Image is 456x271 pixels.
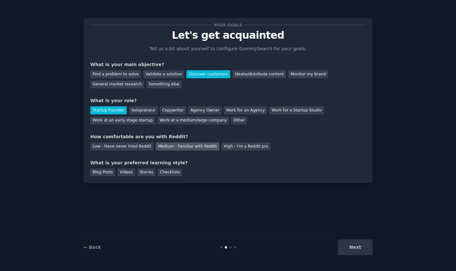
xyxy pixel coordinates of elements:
div: Medium - Familiar with Reddit [156,142,219,150]
div: Find a problem to solve [90,70,141,78]
div: Other [231,117,247,125]
div: Discover customers [186,70,230,78]
p: Let's get acquainted [90,30,366,41]
div: What is your main objective? [90,61,366,68]
div: Ideate/distribute content [233,70,286,78]
div: Blog Posts [90,169,115,177]
div: Something else [146,81,182,89]
div: Agency Owner [188,106,222,114]
div: Low - Have never tried Reddit [90,142,154,150]
div: Startup Founder [90,106,127,114]
div: Work at a medium/large company [157,117,229,125]
div: Copywriter [160,106,186,114]
div: General market research [90,81,144,89]
div: What is your preferred learning style? [90,160,366,166]
div: Stories [137,169,155,177]
div: How comfortable are you with Reddit? [90,133,366,140]
span: Your goals [213,22,243,28]
div: Validate a solution [143,70,184,78]
p: Tell us a bit about yourself to configure GummySearch for your goals. [147,45,309,52]
div: Solopreneur [129,106,157,114]
div: What is your role? [90,97,366,104]
div: Videos [117,169,135,177]
div: Work at an early stage startup [90,117,155,125]
div: High - I'm a Reddit pro [222,142,271,150]
div: Checklists [158,169,182,177]
div: Work for an Agency [224,106,267,114]
a: ← Back [84,245,101,250]
div: Work for a Startup Studio [269,106,324,114]
div: Monitor my brand [288,70,328,78]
